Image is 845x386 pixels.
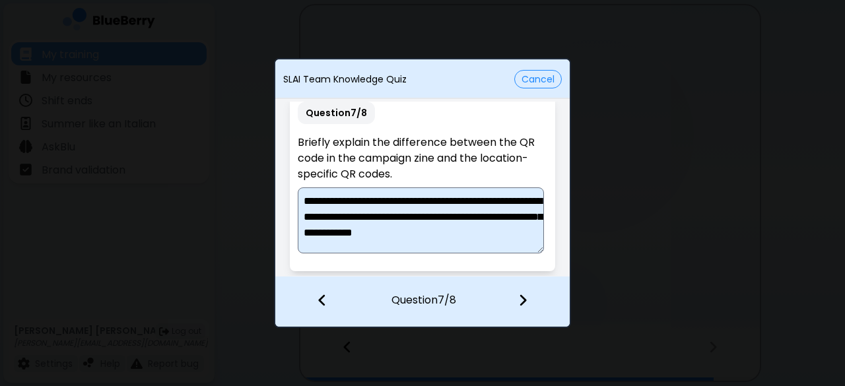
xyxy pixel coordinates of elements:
p: Briefly explain the difference between the QR code in the campaign zine and the location-specific... [298,135,547,182]
img: file icon [518,293,527,307]
button: Cancel [514,70,562,88]
p: SLAI Team Knowledge Quiz [283,73,407,85]
img: file icon [318,293,327,307]
p: Question 7 / 8 [391,276,456,308]
p: Question 7 / 8 [298,102,375,124]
